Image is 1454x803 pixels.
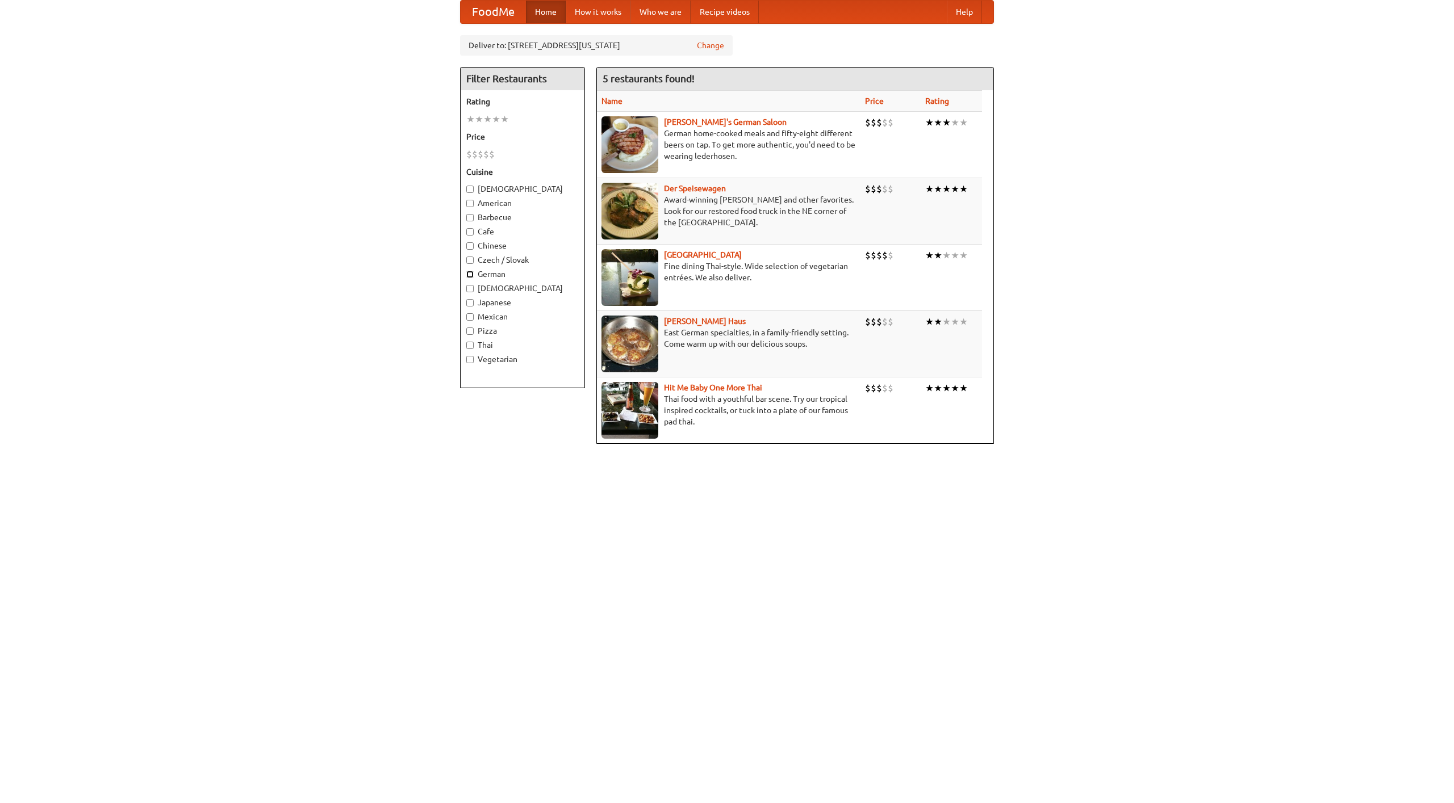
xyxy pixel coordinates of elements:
li: $ [865,116,871,129]
li: ★ [934,316,942,328]
li: ★ [483,113,492,125]
input: Vegetarian [466,356,474,363]
li: $ [865,382,871,394]
input: Barbecue [466,214,474,221]
li: $ [888,116,893,129]
div: Deliver to: [STREET_ADDRESS][US_STATE] [460,35,733,56]
li: $ [871,249,876,262]
img: kohlhaus.jpg [601,316,658,372]
a: Change [697,40,724,51]
li: $ [483,148,489,161]
li: $ [876,116,882,129]
li: $ [882,382,888,394]
li: ★ [925,316,934,328]
a: Price [865,96,884,106]
h5: Rating [466,96,579,107]
img: satay.jpg [601,249,658,306]
ng-pluralize: 5 restaurants found! [603,73,695,84]
input: German [466,271,474,278]
label: Japanese [466,297,579,308]
li: $ [888,316,893,328]
p: Award-winning [PERSON_NAME] and other favorites. Look for our restored food truck in the NE corne... [601,194,856,228]
li: ★ [959,249,968,262]
label: Cafe [466,226,579,237]
a: [GEOGRAPHIC_DATA] [664,250,742,259]
li: $ [489,148,495,161]
li: $ [871,116,876,129]
li: ★ [500,113,509,125]
label: American [466,197,579,209]
li: ★ [951,316,959,328]
p: German home-cooked meals and fifty-eight different beers on tap. To get more authentic, you'd nee... [601,128,856,162]
a: Der Speisewagen [664,184,726,193]
input: [DEMOGRAPHIC_DATA] [466,285,474,292]
li: ★ [942,183,951,195]
li: $ [876,316,882,328]
input: Chinese [466,242,474,250]
li: $ [882,116,888,129]
li: ★ [934,382,942,394]
li: $ [472,148,478,161]
label: Thai [466,339,579,351]
li: ★ [475,113,483,125]
li: ★ [959,116,968,129]
li: ★ [934,183,942,195]
li: ★ [951,183,959,195]
input: Japanese [466,299,474,306]
li: $ [876,249,882,262]
li: ★ [925,183,934,195]
li: ★ [951,249,959,262]
h4: Filter Restaurants [461,68,584,90]
li: $ [888,249,893,262]
a: How it works [566,1,630,23]
li: $ [876,382,882,394]
li: $ [466,148,472,161]
a: Name [601,96,622,106]
li: ★ [934,249,942,262]
input: Mexican [466,313,474,321]
li: $ [865,183,871,195]
label: Chinese [466,240,579,251]
a: [PERSON_NAME] Haus [664,317,746,326]
li: ★ [925,249,934,262]
li: ★ [925,382,934,394]
label: Pizza [466,325,579,337]
label: [DEMOGRAPHIC_DATA] [466,183,579,195]
a: [PERSON_NAME]'s German Saloon [664,117,787,127]
li: ★ [492,113,500,125]
a: Home [526,1,566,23]
li: ★ [934,116,942,129]
li: $ [865,249,871,262]
label: German [466,268,579,280]
li: ★ [942,116,951,129]
li: $ [871,382,876,394]
input: Thai [466,342,474,349]
input: American [466,200,474,207]
a: Hit Me Baby One More Thai [664,383,762,392]
a: Help [947,1,982,23]
label: Barbecue [466,212,579,223]
li: $ [882,249,888,262]
li: ★ [951,382,959,394]
li: ★ [959,382,968,394]
label: Vegetarian [466,354,579,365]
li: $ [882,183,888,195]
input: Czech / Slovak [466,257,474,264]
h5: Cuisine [466,166,579,178]
li: $ [865,316,871,328]
li: $ [888,183,893,195]
input: Pizza [466,327,474,335]
li: ★ [951,116,959,129]
li: ★ [959,183,968,195]
p: Thai food with a youthful bar scene. Try our tropical inspired cocktails, or tuck into a plate of... [601,393,856,427]
li: $ [882,316,888,328]
p: Fine dining Thai-style. Wide selection of vegetarian entrées. We also deliver. [601,260,856,283]
input: Cafe [466,228,474,236]
a: Who we are [630,1,691,23]
label: Czech / Slovak [466,254,579,266]
label: Mexican [466,311,579,322]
